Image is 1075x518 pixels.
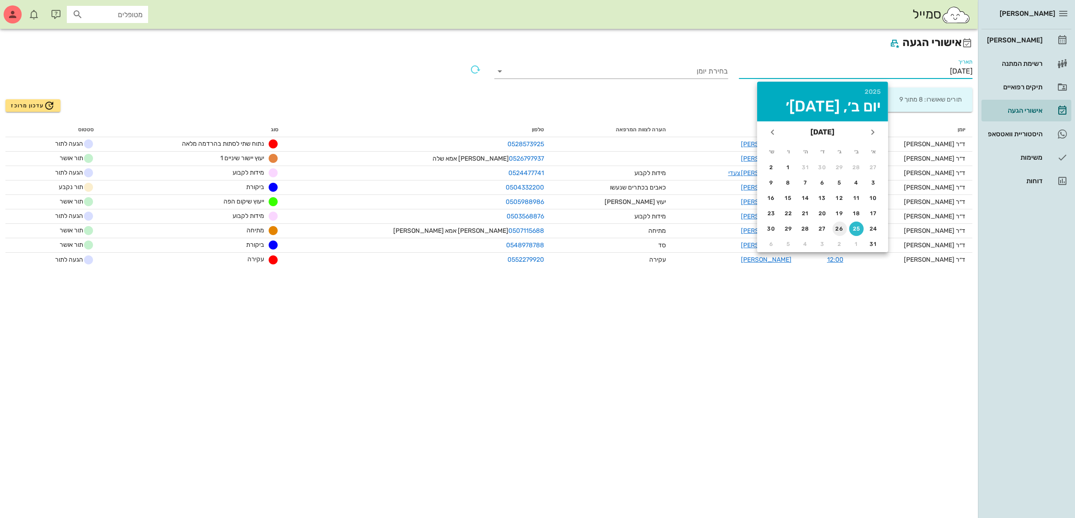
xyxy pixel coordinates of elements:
span: ביקורת [246,241,264,249]
div: 5 [833,180,847,186]
div: רשימת המתנה [985,60,1042,67]
button: 2 [764,160,779,175]
th: סטטוס [5,123,101,137]
div: סמייל [912,5,971,24]
div: 2 [764,164,779,171]
div: 30 [764,226,779,232]
div: 11 [849,195,864,201]
a: [PERSON_NAME] [741,140,792,148]
span: תור אושר [60,225,94,236]
button: 27 [815,222,830,236]
th: א׳ [866,144,882,159]
div: 2025 [764,89,881,95]
div: 29 [833,164,847,171]
span: תור אושר [60,153,94,164]
a: 0528573925 [507,140,544,148]
button: 9 [764,176,779,190]
div: ד״ר [PERSON_NAME] [858,226,965,236]
a: דוחות [982,170,1071,192]
div: ד״ר [PERSON_NAME] [858,168,965,178]
a: 0504332200 [506,184,544,191]
div: 1 [782,164,796,171]
button: 20 [815,206,830,221]
a: היסטוריית וואטסאפ [982,123,1071,145]
th: ו׳ [781,144,797,159]
span: תור אושר [60,196,94,207]
span: מידות לקבוע [233,169,264,176]
div: משימות [985,154,1042,161]
span: [PERSON_NAME] [1000,9,1055,18]
div: 7 [798,180,813,186]
button: 30 [815,160,830,175]
div: 18 [849,210,864,217]
span: טלפון [532,126,544,133]
div: מידות לקבוע [598,168,666,178]
span: הגעה לתור [49,211,94,222]
div: 3 [866,180,881,186]
button: 19 [833,206,847,221]
button: 6 [815,176,830,190]
div: ד״ר [PERSON_NAME] [858,240,965,250]
button: [DATE] [807,123,838,141]
a: 0507115688 [508,227,544,235]
button: 12 [833,191,847,205]
div: 24 [866,226,881,232]
a: [PERSON_NAME] [741,155,792,162]
div: [PERSON_NAME] [985,37,1042,44]
button: 29 [833,160,847,175]
button: 21 [798,206,813,221]
button: 13 [815,191,830,205]
button: 23 [764,206,779,221]
div: 5 [782,241,796,247]
div: 28 [849,164,864,171]
a: [PERSON_NAME] [741,198,792,206]
div: 16 [764,195,779,201]
div: 21 [798,210,813,217]
div: דוחות [985,177,1042,185]
a: אישורי הגעה [982,100,1071,121]
a: [PERSON_NAME] [741,213,792,220]
span: מידות לקבוע [233,212,264,220]
div: 9 [764,180,779,186]
div: 14 [798,195,813,201]
button: 29 [782,222,796,236]
div: ד״ר [PERSON_NAME] [858,197,965,207]
a: 0505988986 [506,198,544,206]
th: סוג [101,123,285,137]
a: [PERSON_NAME] [741,256,792,264]
div: 30 [815,164,830,171]
button: 7 [798,176,813,190]
a: רשימת המתנה [982,53,1071,74]
span: סוג [271,126,279,133]
div: 31 [866,241,881,247]
span: הערה לצוות המרפאה [616,126,666,133]
button: 5 [782,237,796,251]
span: הגעה לתור [49,254,94,265]
span: תג [27,7,32,13]
a: תיקים רפואיים [982,76,1071,98]
a: 12:00 [827,256,843,264]
th: ש׳ [763,144,780,159]
div: 26 [833,226,847,232]
th: יומן [851,123,973,137]
button: 5 [833,176,847,190]
span: תור נקבע [49,182,94,193]
div: ד״ר [PERSON_NAME] [858,255,965,264]
button: 10 [866,191,881,205]
label: תאריך [959,59,973,65]
a: 0524477741 [508,169,544,177]
div: יעוץ [PERSON_NAME] [598,197,666,207]
a: [PERSON_NAME] צעדי [728,169,792,177]
div: 23 [764,210,779,217]
span: תור אושר [60,240,94,250]
div: 22 [782,210,796,217]
div: 29 [782,226,796,232]
div: יום ב׳, [DATE]׳ [764,99,881,114]
div: 3 [815,241,830,247]
div: תיקים רפואיים [985,83,1042,91]
span: סטטוס [78,126,94,133]
div: 10 [866,195,881,201]
div: כאבים בכתרים שנעשו [598,183,666,192]
button: 14 [798,191,813,205]
span: נתוח שתי לסתות בהרדמה מלאה [182,140,264,148]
